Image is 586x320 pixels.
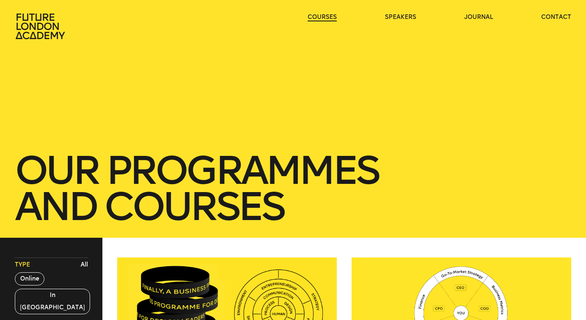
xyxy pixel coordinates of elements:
[15,152,572,225] h1: our Programmes and courses
[464,13,493,21] a: journal
[385,13,416,21] a: speakers
[15,272,44,285] button: Online
[541,13,571,21] a: contact
[308,13,337,21] a: courses
[15,289,90,314] button: In [GEOGRAPHIC_DATA]
[79,259,90,271] button: All
[15,261,30,269] span: Type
